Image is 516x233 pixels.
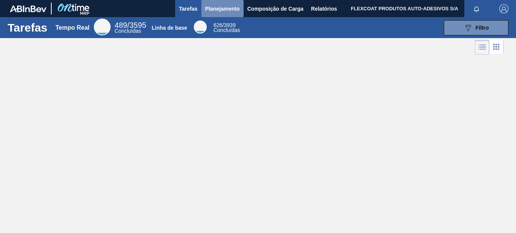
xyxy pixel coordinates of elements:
span: Concluídas [115,28,141,34]
img: TNhmsLtSVTkK8tSr43FrP2fwEKptu5GPRR3wAAAABJRU5ErkJggg== [10,5,46,12]
div: Real Time [115,22,146,34]
span: Planejamento [205,4,240,13]
button: Notificações [464,3,489,14]
div: Tempo Real [55,24,90,31]
span: / [214,22,236,28]
span: Relatórios [311,4,337,13]
div: Real Time [94,19,111,35]
button: Filtro [444,20,508,35]
div: Base Line [214,23,240,33]
div: Linha de base [152,25,187,31]
font: 3595 [129,21,146,29]
img: Logout [499,4,508,13]
div: Base Line [194,21,207,34]
font: 3939 [224,22,236,28]
span: Filtro [476,25,489,31]
span: Composição de Carga [247,4,304,13]
span: Concluídas [214,27,240,33]
span: 626 [214,22,222,28]
div: Visão em Lista [475,40,489,54]
span: Tarefas [179,4,198,13]
span: 489 [115,21,127,29]
div: Visão em Cards [489,40,503,54]
h1: Tarefas [8,23,47,32]
span: / [115,21,146,29]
